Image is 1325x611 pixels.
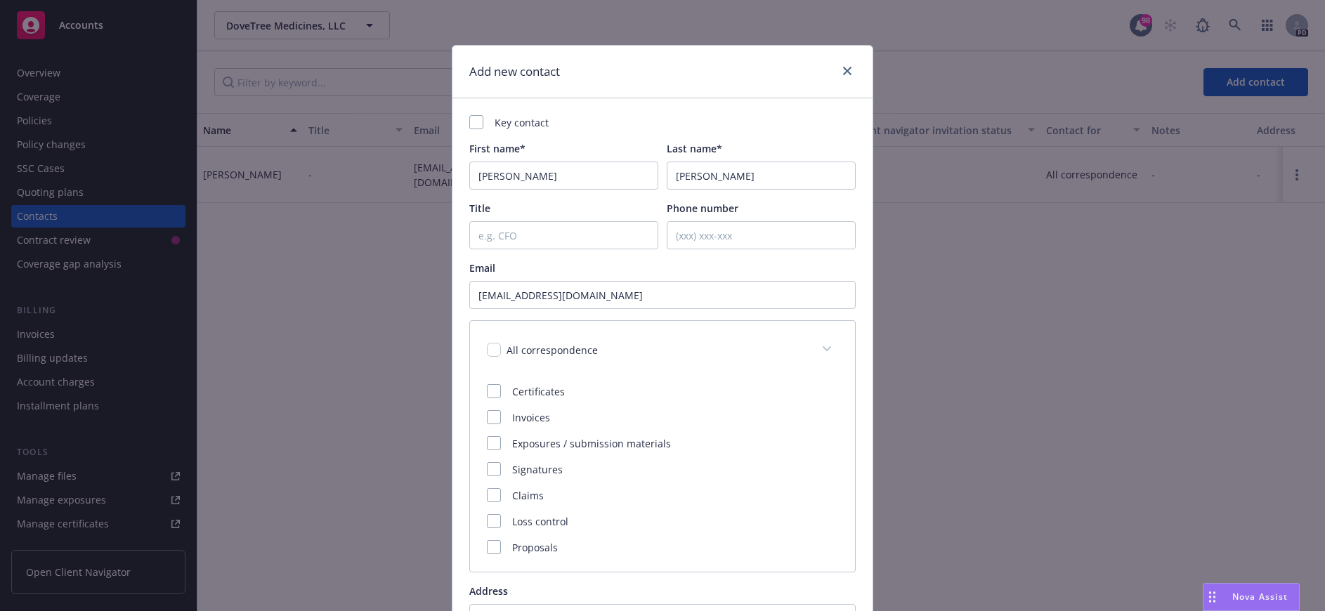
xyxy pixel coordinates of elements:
[487,488,838,503] div: Claims
[469,202,490,215] span: Title
[1203,584,1221,610] div: Drag to move
[469,162,658,190] input: First Name
[469,115,856,130] div: Key contact
[839,63,856,79] a: close
[487,540,838,555] div: Proposals
[469,142,526,155] span: First name*
[487,514,838,529] div: Loss control
[469,584,508,598] span: Address
[487,462,838,477] div: Signatures
[469,221,658,249] input: e.g. CFO
[470,321,855,379] div: All correspondence
[487,436,838,451] div: Exposures / submission materials
[469,63,560,81] h1: Add new contact
[667,142,722,155] span: Last name*
[487,384,838,399] div: Certificates
[667,221,856,249] input: (xxx) xxx-xxx
[469,281,856,309] input: example@email.com
[507,343,598,357] span: All correspondence
[469,261,495,275] span: Email
[1232,591,1288,603] span: Nova Assist
[667,202,738,215] span: Phone number
[487,410,838,425] div: Invoices
[1203,583,1300,611] button: Nova Assist
[667,162,856,190] input: Last Name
